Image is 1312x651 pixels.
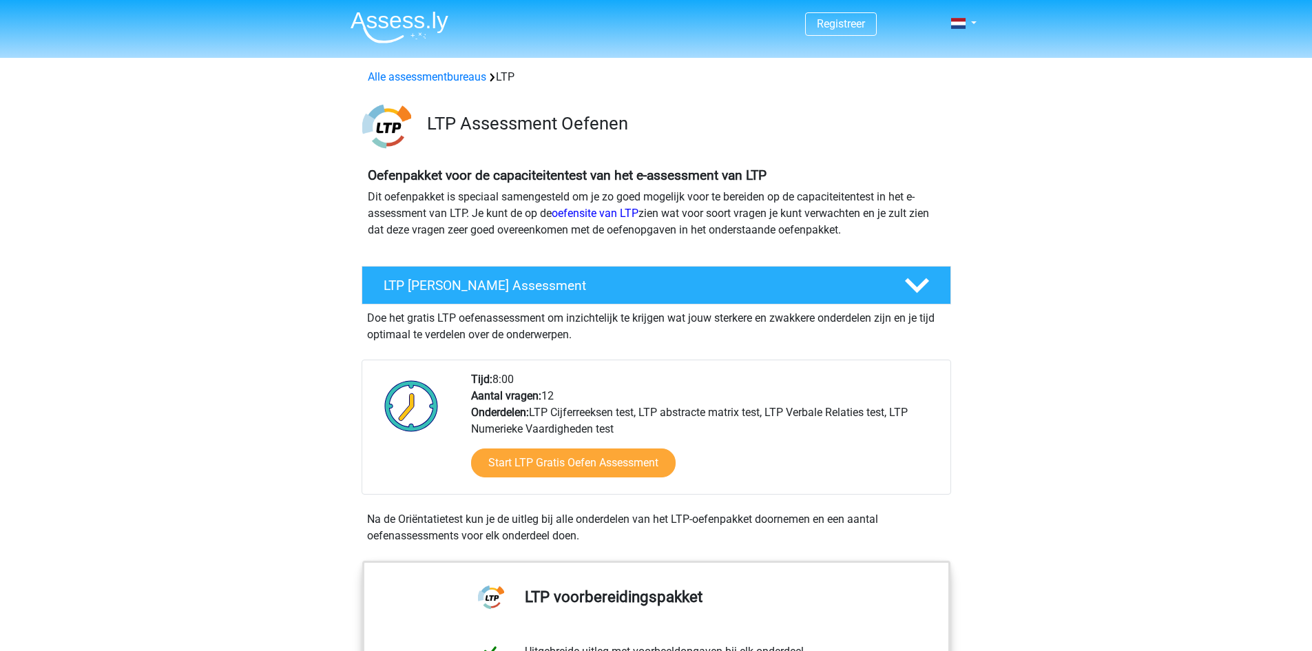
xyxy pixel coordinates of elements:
[552,207,638,220] a: oefensite van LTP
[351,11,448,43] img: Assessly
[471,448,676,477] a: Start LTP Gratis Oefen Assessment
[471,389,541,402] b: Aantal vragen:
[817,17,865,30] a: Registreer
[368,167,767,183] b: Oefenpakket voor de capaciteitentest van het e-assessment van LTP
[362,511,951,544] div: Na de Oriëntatietest kun je de uitleg bij alle onderdelen van het LTP-oefenpakket doornemen en ee...
[471,373,492,386] b: Tijd:
[461,371,950,494] div: 8:00 12 LTP Cijferreeksen test, LTP abstracte matrix test, LTP Verbale Relaties test, LTP Numerie...
[471,406,529,419] b: Onderdelen:
[368,189,945,238] p: Dit oefenpakket is speciaal samengesteld om je zo goed mogelijk voor te bereiden op de capaciteit...
[377,371,446,440] img: Klok
[368,70,486,83] a: Alle assessmentbureaus
[362,102,411,151] img: ltp.png
[356,266,957,304] a: LTP [PERSON_NAME] Assessment
[427,113,940,134] h3: LTP Assessment Oefenen
[362,69,950,85] div: LTP
[384,278,882,293] h4: LTP [PERSON_NAME] Assessment
[362,304,951,343] div: Doe het gratis LTP oefenassessment om inzichtelijk te krijgen wat jouw sterkere en zwakkere onder...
